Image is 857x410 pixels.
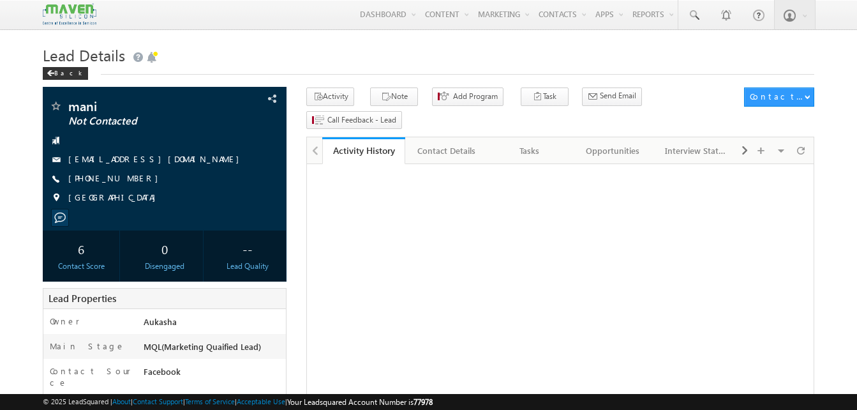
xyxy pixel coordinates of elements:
div: Disengaged [130,261,200,272]
button: Note [370,87,418,106]
button: Contact Actions [744,87,814,107]
span: © 2025 LeadSquared | | | | | [43,396,433,408]
a: About [112,397,131,406]
span: mani [68,100,218,112]
span: [GEOGRAPHIC_DATA] [68,192,162,204]
button: Task [521,87,569,106]
span: Call Feedback - Lead [327,114,396,126]
div: Back [43,67,88,80]
div: 0 [130,237,200,261]
span: Your Leadsquared Account Number is [287,397,433,407]
button: Activity [306,87,354,106]
span: Add Program [453,91,498,102]
div: Activity History [332,144,396,156]
div: Contact Actions [750,91,804,102]
div: MQL(Marketing Quaified Lead) [140,340,286,358]
div: 6 [46,237,116,261]
div: -- [212,237,283,261]
span: Not Contacted [68,115,218,128]
span: 77978 [414,397,433,407]
div: Opportunities [582,143,643,158]
a: Activity History [322,137,405,164]
span: Lead Properties [48,292,116,305]
div: Interview Status [665,143,726,158]
a: Back [43,66,94,77]
div: Contact Score [46,261,116,272]
button: Add Program [432,87,503,106]
div: Lead Quality [212,261,283,272]
label: Main Stage [50,340,125,352]
span: Lead Details [43,45,125,65]
span: [PHONE_NUMBER] [68,172,165,185]
div: Contact Details [415,143,477,158]
span: Aukasha [144,316,177,327]
span: Send Email [600,90,636,102]
label: Contact Source [50,365,131,388]
button: Send Email [582,87,642,106]
a: Tasks [489,137,572,164]
a: Interview Status [655,137,738,164]
div: Tasks [499,143,560,158]
img: Custom Logo [43,3,96,26]
div: Facebook [140,365,286,383]
a: Opportunities [572,137,655,164]
a: Contact Support [133,397,183,406]
a: Terms of Service [185,397,235,406]
a: Contact Details [405,137,488,164]
a: Acceptable Use [237,397,285,406]
label: Owner [50,315,80,327]
a: [EMAIL_ADDRESS][DOMAIN_NAME] [68,153,246,164]
button: Call Feedback - Lead [306,111,402,130]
